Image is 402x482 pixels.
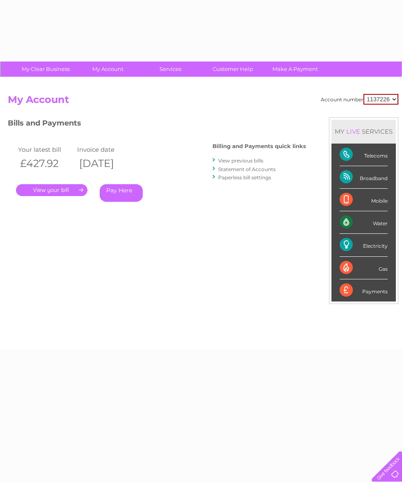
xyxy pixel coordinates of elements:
div: Mobile [340,189,388,211]
a: Services [137,62,204,77]
div: LIVE [345,128,362,135]
div: Account number [321,94,398,105]
div: MY SERVICES [331,120,396,143]
a: My Account [74,62,142,77]
div: Broadband [340,166,388,189]
a: Paperless bill settings [218,174,271,180]
a: Statement of Accounts [218,166,276,172]
a: My Clear Business [12,62,80,77]
div: Water [340,211,388,234]
th: £427.92 [16,155,75,172]
div: Telecoms [340,144,388,166]
div: Gas [340,257,388,279]
a: . [16,184,87,196]
td: Your latest bill [16,144,75,155]
a: Pay Here [100,184,143,202]
h4: Billing and Payments quick links [212,143,306,149]
a: Customer Help [199,62,267,77]
h2: My Account [8,94,398,110]
div: Electricity [340,234,388,256]
a: View previous bills [218,158,263,164]
td: Invoice date [75,144,134,155]
div: Payments [340,279,388,302]
th: [DATE] [75,155,134,172]
h3: Bills and Payments [8,117,306,132]
a: Make A Payment [261,62,329,77]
